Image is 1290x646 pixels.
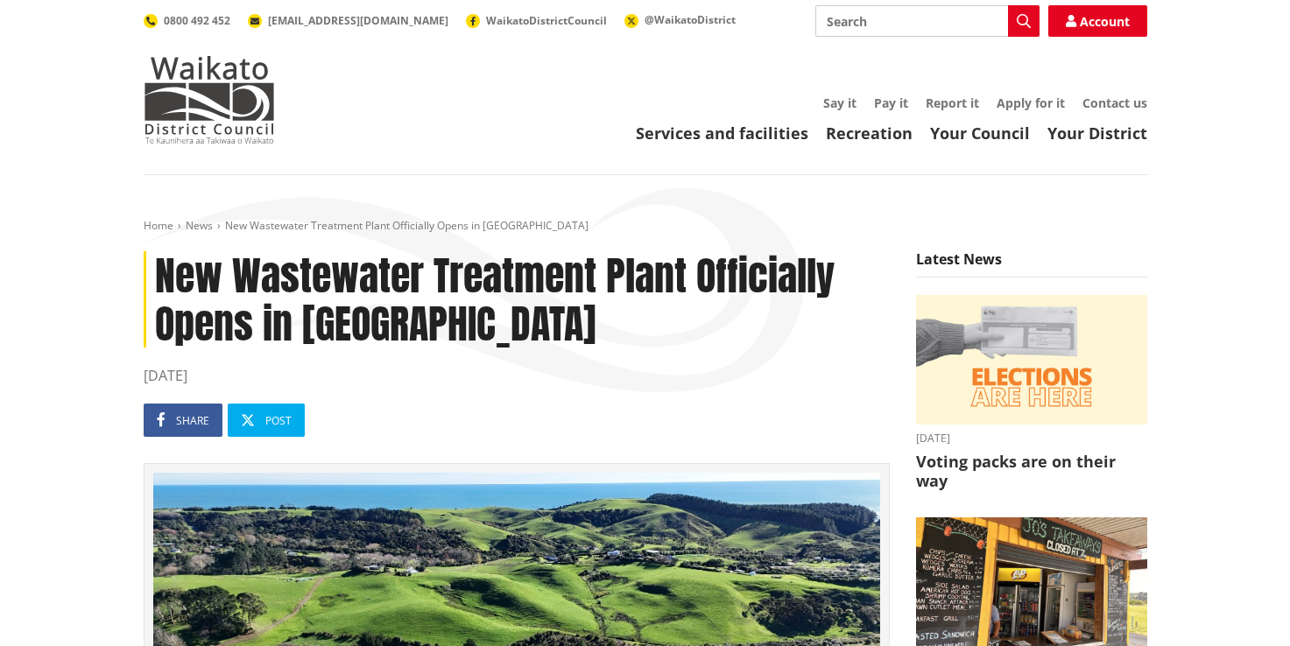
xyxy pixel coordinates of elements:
a: Your District [1047,123,1147,144]
h3: Voting packs are on their way [916,453,1147,490]
a: Contact us [1082,95,1147,111]
a: [EMAIL_ADDRESS][DOMAIN_NAME] [248,13,448,28]
a: Say it [823,95,856,111]
img: Waikato District Council - Te Kaunihera aa Takiwaa o Waikato [144,56,275,144]
span: WaikatoDistrictCouncil [486,13,607,28]
nav: breadcrumb [144,219,1147,234]
span: @WaikatoDistrict [645,12,736,27]
a: News [186,218,213,233]
a: Post [228,404,305,437]
a: Recreation [826,123,913,144]
span: Post [265,413,292,428]
a: @WaikatoDistrict [624,12,736,27]
a: Services and facilities [636,123,808,144]
a: WaikatoDistrictCouncil [466,13,607,28]
h1: New Wastewater Treatment Plant Officially Opens in [GEOGRAPHIC_DATA] [144,251,890,348]
img: Elections are here [916,295,1147,425]
span: New Wastewater Treatment Plant Officially Opens in [GEOGRAPHIC_DATA] [225,218,589,233]
input: Search input [815,5,1040,37]
a: Share [144,404,222,437]
a: 0800 492 452 [144,13,230,28]
h5: Latest News [916,251,1147,277]
a: Pay it [874,95,908,111]
a: Report it [926,95,979,111]
a: Apply for it [997,95,1065,111]
a: [DATE] Voting packs are on their way [916,295,1147,491]
time: [DATE] [144,365,890,386]
time: [DATE] [916,433,1147,444]
span: [EMAIL_ADDRESS][DOMAIN_NAME] [268,13,448,28]
span: 0800 492 452 [164,13,230,28]
span: Share [176,413,209,428]
a: Account [1048,5,1147,37]
a: Home [144,218,173,233]
a: Your Council [930,123,1030,144]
